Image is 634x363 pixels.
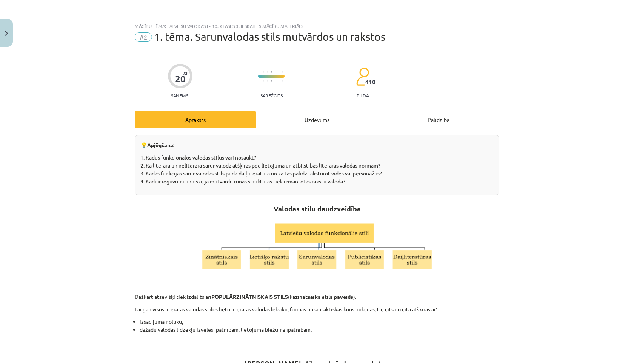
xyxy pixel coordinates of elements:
[282,71,283,73] img: icon-short-line-57e1e144782c952c97e751825c79c345078a6d821885a25fce030b3d8c18986b.svg
[135,23,499,29] div: Mācību tēma: Latviešu valodas i - 10. klases 3. ieskaites mācību materiāls
[365,78,375,85] span: 410
[274,204,361,213] b: Valodas stilu daudzveidība
[135,305,499,313] p: Lai gan visos literārās valodas stilos lieto literārās valodas leksiku, formas un sintaktiskās ko...
[279,71,279,73] img: icon-short-line-57e1e144782c952c97e751825c79c345078a6d821885a25fce030b3d8c18986b.svg
[282,80,283,82] img: icon-short-line-57e1e144782c952c97e751825c79c345078a6d821885a25fce030b3d8c18986b.svg
[260,80,260,82] img: icon-short-line-57e1e144782c952c97e751825c79c345078a6d821885a25fce030b3d8c18986b.svg
[271,71,272,73] img: icon-short-line-57e1e144782c952c97e751825c79c345078a6d821885a25fce030b3d8c18986b.svg
[5,31,8,36] img: icon-close-lesson-0947bae3869378f0d4975bcd49f059093ad1ed9edebbc8119c70593378902aed.svg
[271,80,272,82] img: icon-short-line-57e1e144782c952c97e751825c79c345078a6d821885a25fce030b3d8c18986b.svg
[260,93,283,98] p: Sarežģīts
[135,111,256,128] div: Apraksts
[168,93,192,98] p: Saņemsi
[378,111,499,128] div: Palīdzība
[154,31,385,43] span: 1. tēma. Sarunvalodas stils mutvārdos un rakstos
[267,71,268,73] img: icon-short-line-57e1e144782c952c97e751825c79c345078a6d821885a25fce030b3d8c18986b.svg
[263,71,264,73] img: icon-short-line-57e1e144782c952c97e751825c79c345078a6d821885a25fce030b3d8c18986b.svg
[141,141,493,149] p: 💡
[140,318,499,326] li: izsacījuma nolūku,
[175,74,186,84] div: 20
[183,71,188,75] span: XP
[256,111,378,128] div: Uzdevums
[147,142,174,148] b: Apjēgšana:
[356,67,369,86] img: students-c634bb4e5e11cddfef0936a35e636f08e4e9abd3cc4e673bd6f9a4125e45ecb1.svg
[146,177,493,185] li: Kādi ir ieguvumi un riski, ja mutvārdu runas struktūras tiek izmantotas rakstu valodā?
[295,293,353,300] b: zinātniskā stila paveids
[146,169,493,177] li: Kādas funkcijas sarunvalodas stils pilda daiļliteratūrā un kā tas palīdz raksturot vides vai pers...
[263,80,264,82] img: icon-short-line-57e1e144782c952c97e751825c79c345078a6d821885a25fce030b3d8c18986b.svg
[267,80,268,82] img: icon-short-line-57e1e144782c952c97e751825c79c345078a6d821885a25fce030b3d8c18986b.svg
[211,293,288,300] b: POPULĀRZINĀTNISKAIS STILS
[279,80,279,82] img: icon-short-line-57e1e144782c952c97e751825c79c345078a6d821885a25fce030b3d8c18986b.svg
[135,32,152,42] span: #2
[357,93,369,98] p: pilda
[135,293,499,301] p: Dažkārt atsevišķi tiek izdalīts arī (kā ).
[260,71,260,73] img: icon-short-line-57e1e144782c952c97e751825c79c345078a6d821885a25fce030b3d8c18986b.svg
[146,154,493,162] li: Kādus funkcionālos valodas stilus vari nosaukt?
[146,162,493,169] li: Kā literārā un neliterārā sarunvaloda atšķiras pēc lietojuma un atbilstības literārās valodas nor...
[140,326,499,334] li: dažādu valodas līdzekļu izvēles īpatnībām, lietojuma biežuma īpatnībām.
